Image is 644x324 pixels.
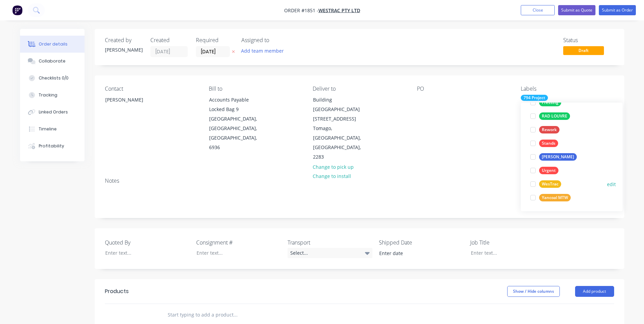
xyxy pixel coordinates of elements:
[39,58,66,64] div: Collaborate
[539,140,558,147] div: Stands
[528,111,573,121] button: RAD LOUVRE
[539,126,559,133] div: Rework
[599,5,636,15] button: Submit as Order
[203,95,271,152] div: Accounts Payable Locked Bag 9[GEOGRAPHIC_DATA], [GEOGRAPHIC_DATA], [GEOGRAPHIC_DATA], 6936
[196,37,233,43] div: Required
[39,75,69,81] div: Checklists 0/0
[313,124,369,162] div: Tomago, [GEOGRAPHIC_DATA], [GEOGRAPHIC_DATA], 2283
[521,86,614,92] div: Labels
[39,41,68,47] div: Order details
[284,7,318,14] span: Order #1851 -
[20,36,85,53] button: Order details
[309,162,357,171] button: Change to pick up
[539,153,577,161] div: [PERSON_NAME]
[539,99,561,106] div: Pressing
[150,37,188,43] div: Created
[318,7,360,14] a: WesTrac Pty Ltd
[470,238,555,247] label: Job Title
[539,180,561,188] div: WesTrac
[288,238,372,247] label: Transport
[607,181,616,188] button: edit
[521,95,548,101] div: 794 Project
[309,172,354,181] button: Change to install
[379,238,464,247] label: Shipped Date
[558,5,595,15] button: Submit as Quote
[563,37,614,43] div: Status
[39,92,57,98] div: Tracking
[307,95,375,162] div: Building [GEOGRAPHIC_DATA][STREET_ADDRESS]Tomago, [GEOGRAPHIC_DATA], [GEOGRAPHIC_DATA], 2283
[563,46,604,55] span: Draft
[417,86,510,92] div: PO
[209,95,265,114] div: Accounts Payable Locked Bag 9
[539,194,571,201] div: Yancoal MTW
[20,87,85,104] button: Tracking
[12,5,22,15] img: Factory
[521,5,555,15] button: Close
[39,109,68,115] div: Linked Orders
[105,287,129,295] div: Products
[20,121,85,138] button: Timeline
[528,125,562,134] button: Rework
[539,167,558,174] div: Urgent
[313,95,369,124] div: Building [GEOGRAPHIC_DATA][STREET_ADDRESS]
[105,178,614,184] div: Notes
[20,70,85,87] button: Checklists 0/0
[528,193,573,202] button: Yancoal MTW
[209,114,265,152] div: [GEOGRAPHIC_DATA], [GEOGRAPHIC_DATA], [GEOGRAPHIC_DATA], 6936
[288,248,372,258] div: Select...
[20,104,85,121] button: Linked Orders
[241,46,288,55] button: Add team member
[539,112,570,120] div: RAD LOUVRE
[99,95,167,116] div: [PERSON_NAME]
[528,152,579,162] button: [PERSON_NAME]
[528,98,564,107] button: Pressing
[196,238,281,247] label: Consignment #
[209,86,302,92] div: Bill to
[528,166,561,175] button: Urgent
[241,37,309,43] div: Assigned to
[39,143,64,149] div: Profitability
[528,179,564,189] button: WesTrac
[507,286,560,297] button: Show / Hide columns
[20,53,85,70] button: Collaborate
[374,248,459,258] input: Enter date
[528,139,561,148] button: Stands
[105,86,198,92] div: Contact
[20,138,85,155] button: Profitability
[105,37,142,43] div: Created by
[167,308,303,322] input: Start typing to add a product...
[575,286,614,297] button: Add product
[237,46,287,55] button: Add team member
[39,126,57,132] div: Timeline
[105,46,142,53] div: [PERSON_NAME]
[313,86,406,92] div: Deliver to
[105,238,190,247] label: Quoted By
[105,95,162,105] div: [PERSON_NAME]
